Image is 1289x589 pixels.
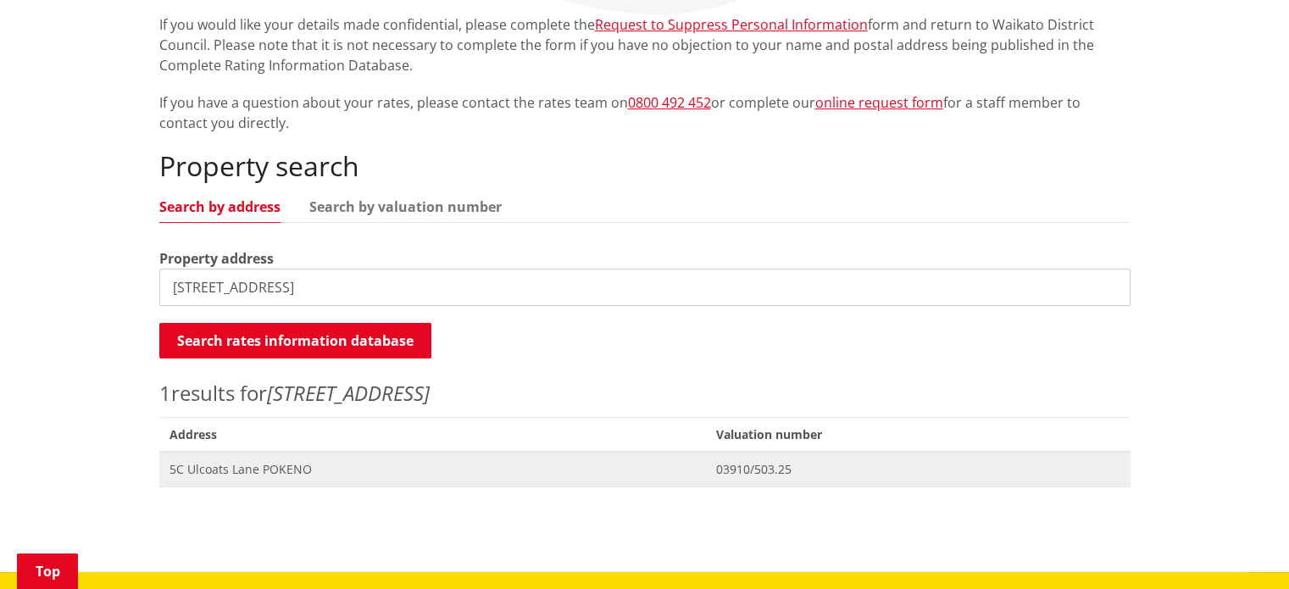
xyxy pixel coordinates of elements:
a: Top [17,553,78,589]
input: e.g. Duke Street NGARUAWAHIA [159,269,1131,306]
h2: Property search [159,150,1131,182]
em: [STREET_ADDRESS] [267,379,430,407]
p: results for [159,378,1131,408]
a: Search by address [159,200,281,214]
a: 0800 492 452 [628,93,711,112]
span: Address [159,417,706,452]
span: 1 [159,379,171,407]
p: If you would like your details made confidential, please complete the form and return to Waikato ... [159,14,1131,75]
p: If you have a question about your rates, please contact the rates team on or complete our for a s... [159,92,1131,133]
a: online request form [815,93,943,112]
a: Request to Suppress Personal Information [595,15,868,34]
span: Valuation number [706,417,1131,452]
iframe: Messenger Launcher [1211,518,1272,579]
a: Search by valuation number [309,200,502,214]
span: 03910/503.25 [716,461,1120,478]
a: 5C Ulcoats Lane POKENO 03910/503.25 [159,452,1131,486]
span: 5C Ulcoats Lane POKENO [169,461,696,478]
button: Search rates information database [159,323,431,358]
label: Property address [159,248,274,269]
